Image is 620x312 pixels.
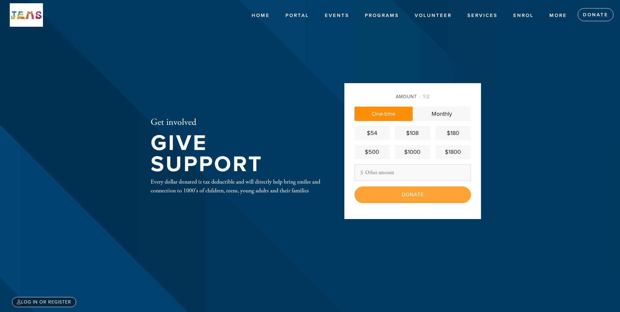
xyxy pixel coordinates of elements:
[151,117,323,128] h2: Get involved
[397,129,428,138] div: $108
[360,9,404,22] a: Programs
[354,164,471,181] input: Other amount
[508,9,539,22] a: Enrol
[419,94,430,99] span: /2
[12,297,76,307] a: Log in or register
[354,126,390,140] a: $54
[423,94,425,99] span: 1
[410,9,457,22] a: Volunteer
[397,148,428,156] div: $1000
[395,145,430,159] a: $1000
[395,126,430,140] a: $108
[438,129,468,138] div: $180
[281,9,314,22] a: Portal
[354,93,471,100] div: Amount
[413,107,471,121] a: Monthly
[357,148,387,156] div: $500
[462,9,503,22] a: Services
[247,9,275,22] a: Home
[354,107,413,121] a: One-time
[151,177,323,195] div: Every dollar donated is tax deductible and will directly help bring smiles and connection to 1000...
[578,8,613,21] a: Donate
[435,145,471,159] a: $1800
[10,3,43,27] img: New%20test.jpg
[320,9,354,22] a: Events
[357,129,387,138] div: $54
[151,133,323,175] h1: Give Support
[435,126,471,140] a: $180
[544,9,572,22] a: More
[438,148,468,156] div: $1800
[354,145,390,159] a: $500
